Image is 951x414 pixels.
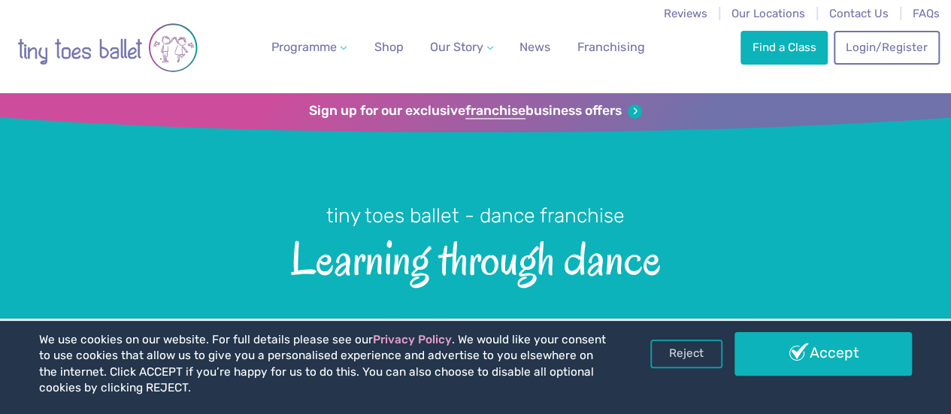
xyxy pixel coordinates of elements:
a: Reject [650,340,722,368]
a: Contact Us [829,7,889,20]
a: Franchising [571,32,650,62]
span: Learning through dance [24,229,927,285]
span: Our Story [430,40,483,54]
a: Shop [368,32,410,62]
a: Sign up for our exclusivefranchisebusiness offers [309,103,642,119]
span: Shop [374,40,404,54]
small: tiny toes ballet - dance franchise [326,204,625,228]
a: Our Locations [731,7,805,20]
a: Our Story [424,32,499,62]
a: Find a Class [741,31,828,64]
span: Programme [271,40,337,54]
p: We use cookies on our website. For full details please see our . We would like your consent to us... [39,332,607,397]
span: Franchising [577,40,644,54]
a: FAQs [913,7,940,20]
a: Reviews [664,7,707,20]
a: News [513,32,556,62]
a: Privacy Policy [373,333,452,346]
a: Programme [265,32,353,62]
a: Login/Register [834,31,939,64]
span: News [519,40,550,54]
strong: franchise [465,103,525,119]
img: tiny toes ballet [17,10,198,86]
a: Accept [734,332,912,376]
